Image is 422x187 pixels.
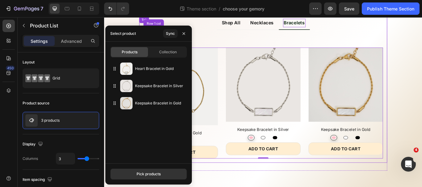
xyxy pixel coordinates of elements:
p: Product List [30,22,82,29]
span: Collection [159,49,177,55]
p: Advanced [61,38,82,44]
button: Publish Theme Section [362,2,420,15]
div: Product source [23,100,49,106]
button: ADD TO CART [142,146,229,161]
input: Auto [56,153,75,164]
div: Select product [110,31,136,36]
button: ADD TO CART [238,146,325,161]
button: 7 [2,2,46,15]
div: Tab [42,0,51,6]
div: Pick products [137,171,161,177]
div: Columns [23,156,38,161]
h2: Keepsake Bracelet in Gold [238,127,325,135]
span: Theme section [185,6,217,12]
h2: Keepsake Bracelet in Silver [142,127,229,135]
p: Keepsake Bracelet in Silver [135,83,184,89]
img: product feature img [25,114,38,127]
div: Undo/Redo [104,2,129,15]
img: collections [120,97,133,109]
button: Pick products [110,169,187,180]
div: Layout [23,59,35,65]
p: Settings [31,38,48,44]
div: Row 1 col [48,6,67,9]
p: Keepsake Bracelet in Gold [135,100,184,106]
p: 7 [40,5,43,12]
span: choose your gemory [223,6,264,12]
button: Sync [163,29,178,38]
iframe: Intercom live chat [401,157,416,172]
img: collections [120,63,133,75]
div: Publish Theme Section [367,6,414,12]
iframe: To enrich screen reader interactions, please activate Accessibility in Grammarly extension settings [104,17,422,187]
div: Grid [53,71,90,85]
div: Display [23,140,44,148]
p: Heart Bracelet in Gold [135,66,184,72]
span: Save [344,6,354,11]
span: / [219,6,220,12]
div: ADD TO CART [168,150,203,157]
div: Tab [48,17,57,20]
img: collections [120,80,133,92]
div: ADD TO CART [264,150,299,157]
div: Sync [166,31,175,36]
button: Save [339,2,359,15]
div: Item spacing [23,176,53,184]
div: Product List [53,27,77,32]
p: 3 products [41,118,60,123]
div: 450 [6,66,15,71]
span: Products [122,49,137,55]
span: 4 [414,148,419,152]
